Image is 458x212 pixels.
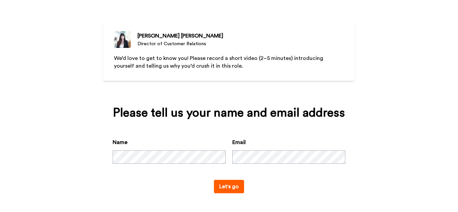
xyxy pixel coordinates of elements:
[214,180,244,193] button: Let's go
[114,56,325,69] span: We’d love to get to know you! Please record a short video (2–5 minutes) introducing yourself and ...
[113,138,127,146] label: Name
[114,31,131,48] img: Director of Customer Relations
[137,41,223,47] div: Director of Customer Relations
[137,32,223,40] div: [PERSON_NAME] [PERSON_NAME]
[113,106,345,120] div: Please tell us your name and email address
[232,138,246,146] label: Email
